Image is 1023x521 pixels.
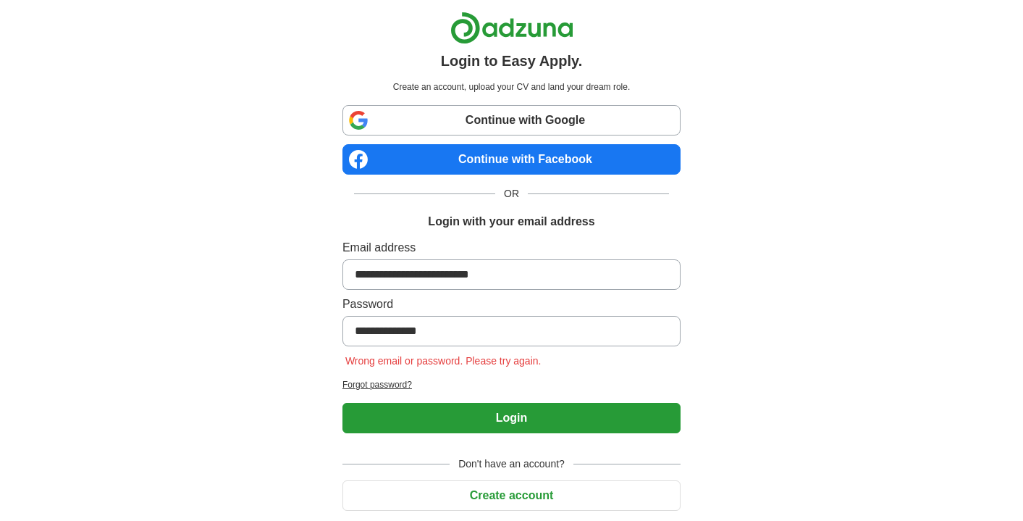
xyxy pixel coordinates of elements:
span: Wrong email or password. Please try again. [342,355,544,367]
img: Adzuna logo [450,12,573,44]
button: Create account [342,480,681,511]
button: Login [342,403,681,433]
a: Create account [342,489,681,501]
p: Create an account, upload your CV and land your dream role. [345,80,678,93]
a: Forgot password? [342,378,681,391]
label: Password [342,296,681,313]
label: Email address [342,239,681,257]
h1: Login with your email address [428,213,594,230]
span: OR [495,186,528,201]
a: Continue with Google [342,105,681,136]
h1: Login to Easy Apply. [441,50,583,72]
a: Continue with Facebook [342,144,681,175]
span: Don't have an account? [450,457,573,472]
